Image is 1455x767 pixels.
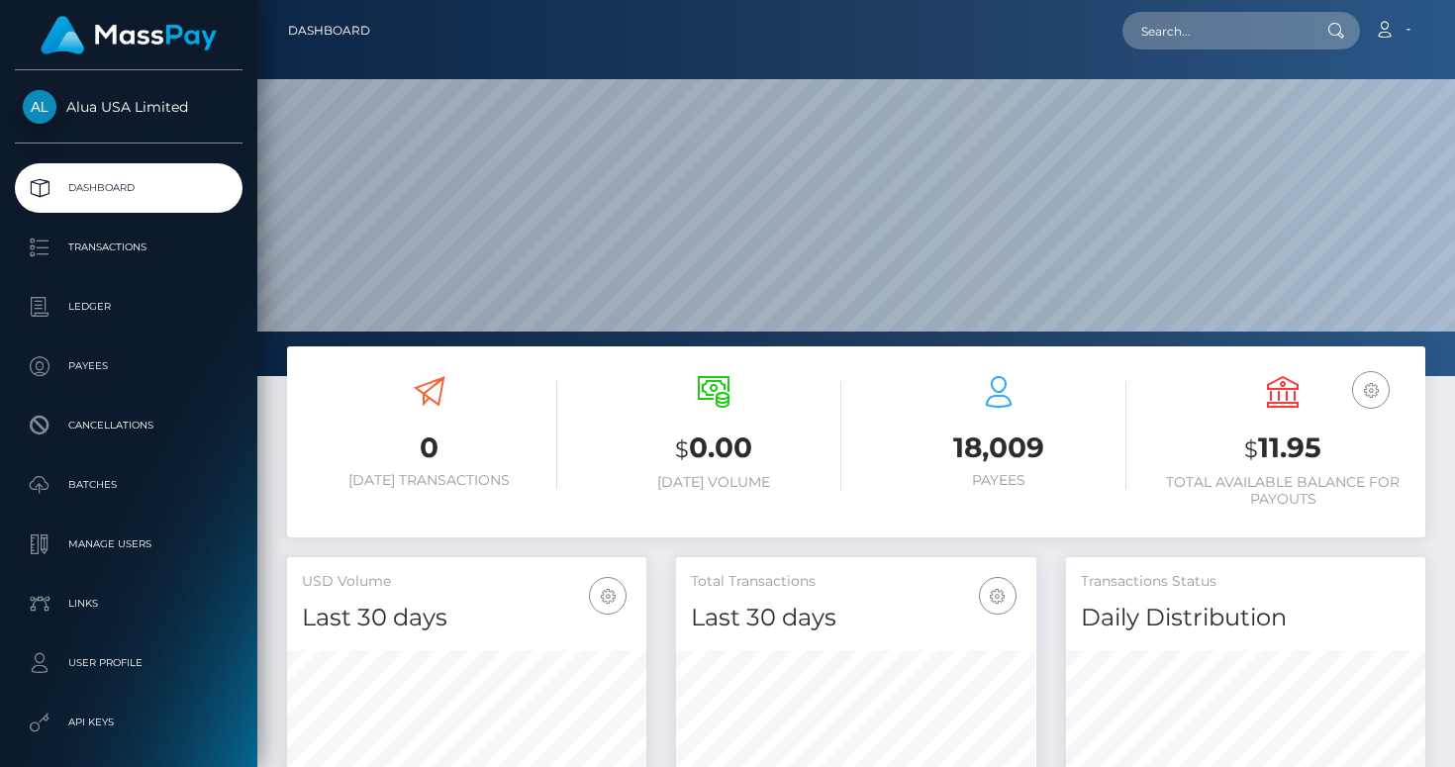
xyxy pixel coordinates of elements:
[1081,601,1410,635] h4: Daily Distribution
[15,282,242,332] a: Ledger
[302,601,631,635] h4: Last 30 days
[41,16,217,54] img: MassPay Logo
[23,351,235,381] p: Payees
[691,601,1020,635] h4: Last 30 days
[1081,572,1410,592] h5: Transactions Status
[23,173,235,203] p: Dashboard
[15,341,242,391] a: Payees
[23,470,235,500] p: Batches
[15,698,242,747] a: API Keys
[15,163,242,213] a: Dashboard
[1156,474,1411,508] h6: Total Available Balance for Payouts
[587,474,842,491] h6: [DATE] Volume
[15,579,242,628] a: Links
[288,10,370,51] a: Dashboard
[23,589,235,619] p: Links
[1156,429,1411,469] h3: 11.95
[23,292,235,322] p: Ledger
[691,572,1020,592] h5: Total Transactions
[23,411,235,440] p: Cancellations
[587,429,842,469] h3: 0.00
[871,472,1126,489] h6: Payees
[15,401,242,450] a: Cancellations
[23,708,235,737] p: API Keys
[15,223,242,272] a: Transactions
[23,529,235,559] p: Manage Users
[302,572,631,592] h5: USD Volume
[302,429,557,467] h3: 0
[1244,435,1258,463] small: $
[1122,12,1309,49] input: Search...
[15,98,242,116] span: Alua USA Limited
[15,460,242,510] a: Batches
[23,233,235,262] p: Transactions
[23,90,56,124] img: Alua USA Limited
[302,472,557,489] h6: [DATE] Transactions
[15,520,242,569] a: Manage Users
[23,648,235,678] p: User Profile
[871,429,1126,467] h3: 18,009
[15,638,242,688] a: User Profile
[675,435,689,463] small: $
